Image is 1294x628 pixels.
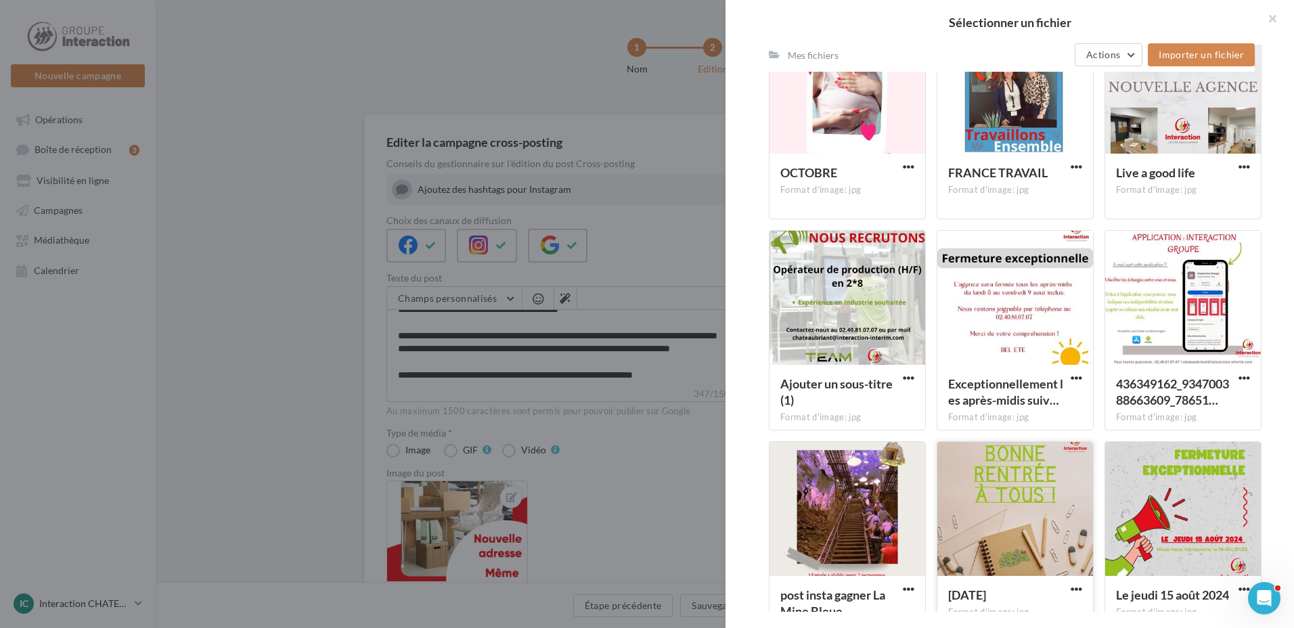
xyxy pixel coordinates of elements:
[1086,49,1120,60] span: Actions
[780,376,893,407] span: Ajouter un sous-titre (1)
[1159,49,1244,60] span: Importer un fichier
[1116,606,1250,619] div: Format d'image: jpg
[1116,376,1229,407] span: 436349162_934700388663609_7865153587341672598_n
[948,587,986,602] span: rentrée scolaire
[948,411,1082,424] div: Format d'image: jpg
[788,49,839,62] div: Mes fichiers
[780,184,914,196] div: Format d'image: jpg
[780,411,914,424] div: Format d'image: jpg
[1116,411,1250,424] div: Format d'image: jpg
[747,16,1272,28] h2: Sélectionner un fichier
[948,165,1048,180] span: FRANCE TRAVAIL
[1148,43,1255,66] button: Importer un fichier
[1248,582,1280,614] iframe: Intercom live chat
[1116,184,1250,196] div: Format d'image: jpg
[1116,165,1195,180] span: Live a good life
[948,606,1082,619] div: Format d'image: jpg
[1116,587,1229,602] span: Le jeudi 15 août 2024
[780,587,885,619] span: post insta gagner La Mine Bleue
[948,184,1082,196] div: Format d'image: jpg
[780,165,837,180] span: OCTOBRE
[948,376,1063,407] span: Exceptionnellement les après-midis suivants
[1075,43,1142,66] button: Actions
